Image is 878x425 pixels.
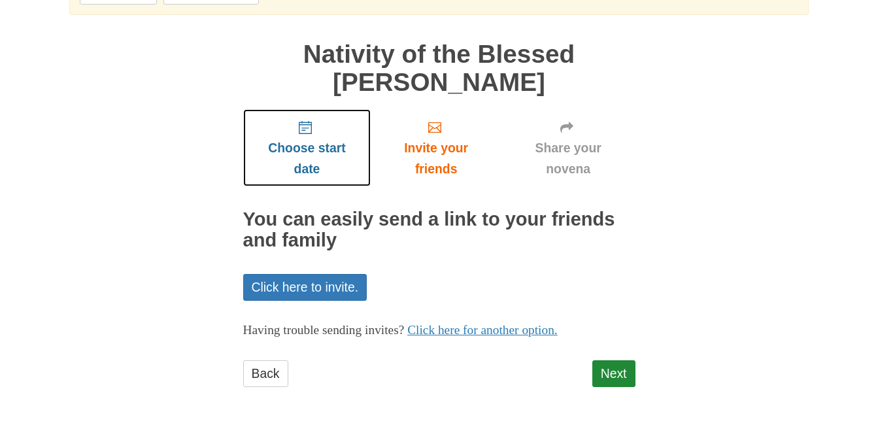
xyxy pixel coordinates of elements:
h2: You can easily send a link to your friends and family [243,209,635,251]
a: Next [592,360,635,387]
span: Share your novena [515,137,622,180]
span: Invite your friends [384,137,488,180]
h1: Nativity of the Blessed [PERSON_NAME] [243,41,635,96]
a: Invite your friends [371,109,501,187]
a: Click here for another option. [407,323,558,337]
a: Share your novena [501,109,635,187]
a: Back [243,360,288,387]
a: Click here to invite. [243,274,367,301]
span: Choose start date [256,137,358,180]
span: Having trouble sending invites? [243,323,405,337]
a: Choose start date [243,109,371,187]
